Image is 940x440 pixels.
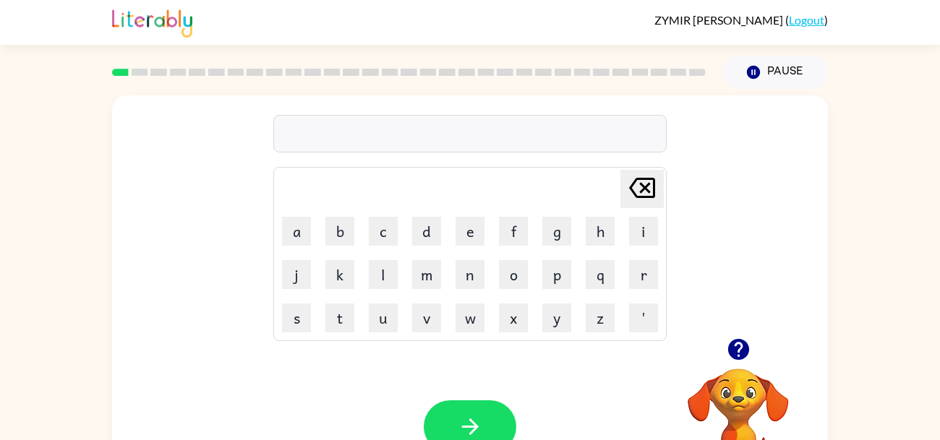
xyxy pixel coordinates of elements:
button: d [412,217,441,246]
button: n [456,260,484,289]
button: c [369,217,398,246]
button: t [325,303,354,332]
button: l [369,260,398,289]
button: f [499,217,528,246]
button: s [282,303,311,332]
button: m [412,260,441,289]
img: Literably [112,6,192,38]
button: p [542,260,571,289]
button: i [629,217,658,246]
button: q [586,260,615,289]
div: ( ) [654,13,828,27]
button: j [282,260,311,289]
button: u [369,303,398,332]
a: Logout [789,13,824,27]
button: h [586,217,615,246]
button: Pause [723,56,828,89]
button: e [456,217,484,246]
button: o [499,260,528,289]
button: ' [629,303,658,332]
button: y [542,303,571,332]
button: x [499,303,528,332]
button: a [282,217,311,246]
button: w [456,303,484,332]
button: r [629,260,658,289]
button: v [412,303,441,332]
button: b [325,217,354,246]
button: z [586,303,615,332]
button: g [542,217,571,246]
span: ZYMIR [PERSON_NAME] [654,13,785,27]
button: k [325,260,354,289]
